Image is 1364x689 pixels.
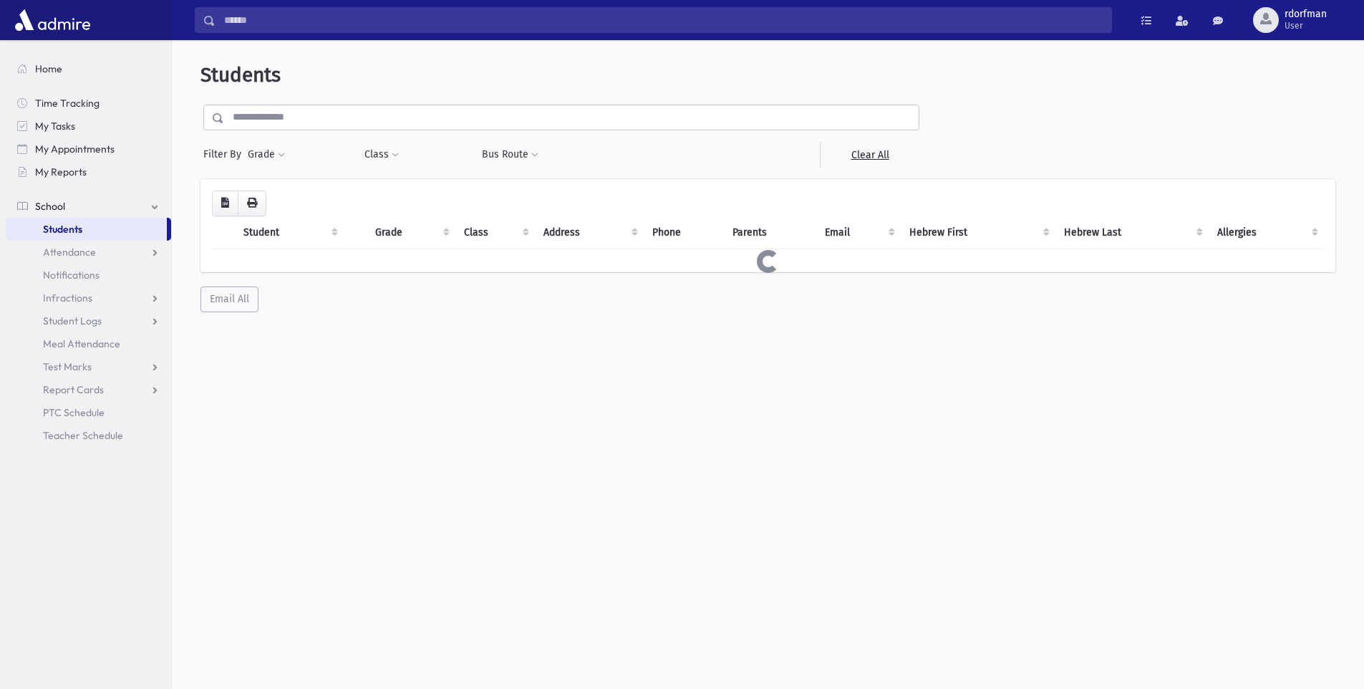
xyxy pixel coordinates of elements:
th: Hebrew Last [1055,216,1208,249]
span: Meal Attendance [43,337,120,350]
span: Time Tracking [35,97,100,110]
th: Email [816,216,901,249]
a: Test Marks [6,355,171,378]
span: Students [200,63,281,87]
button: Grade [247,142,286,168]
button: Class [364,142,400,168]
th: Student [235,216,344,249]
span: rdorfman [1285,9,1327,20]
span: PTC Schedule [43,406,105,419]
span: School [35,200,65,213]
th: Class [455,216,535,249]
input: Search [216,7,1111,33]
button: Print [238,191,266,216]
a: PTC Schedule [6,401,171,424]
button: CSV [212,191,238,216]
a: School [6,195,171,218]
a: Notifications [6,264,171,286]
span: My Reports [35,165,87,178]
a: Attendance [6,241,171,264]
img: AdmirePro [11,6,94,34]
span: Student Logs [43,314,102,327]
th: Parents [724,216,816,249]
span: Infractions [43,291,92,304]
span: Students [43,223,82,236]
span: Test Marks [43,360,92,373]
span: Report Cards [43,383,104,396]
th: Address [535,216,644,249]
a: Time Tracking [6,92,171,115]
th: Phone [644,216,725,249]
a: Infractions [6,286,171,309]
th: Grade [367,216,455,249]
span: My Appointments [35,143,115,155]
th: Hebrew First [901,216,1055,249]
a: My Tasks [6,115,171,138]
a: My Appointments [6,138,171,160]
button: Email All [200,286,258,312]
span: Attendance [43,246,96,259]
span: Teacher Schedule [43,429,123,442]
a: Teacher Schedule [6,424,171,447]
span: Home [35,62,62,75]
span: Filter By [203,147,247,162]
span: My Tasks [35,120,75,132]
a: Report Cards [6,378,171,401]
a: Students [6,218,167,241]
th: Allergies [1209,216,1324,249]
a: Home [6,57,171,80]
a: Student Logs [6,309,171,332]
a: My Reports [6,160,171,183]
button: Bus Route [481,142,539,168]
span: User [1285,20,1327,32]
span: Notifications [43,269,100,281]
a: Clear All [820,142,919,168]
a: Meal Attendance [6,332,171,355]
